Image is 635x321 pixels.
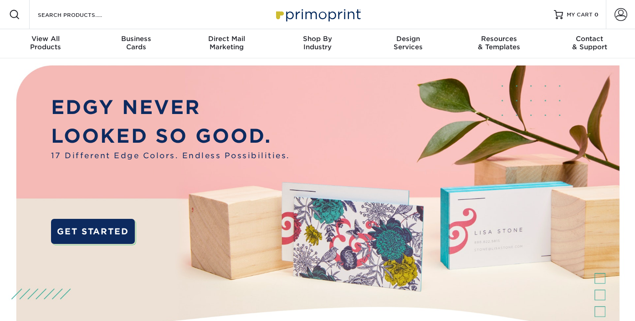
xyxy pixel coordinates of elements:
img: Primoprint [272,5,363,24]
span: 0 [594,11,599,18]
a: GET STARTED [51,219,135,244]
input: SEARCH PRODUCTS..... [37,9,126,20]
span: Shop By [272,35,363,43]
div: & Support [544,35,635,51]
a: DesignServices [363,29,454,58]
a: BusinessCards [91,29,181,58]
a: Direct MailMarketing [181,29,272,58]
span: Resources [454,35,544,43]
div: Marketing [181,35,272,51]
div: Cards [91,35,181,51]
div: & Templates [454,35,544,51]
a: Resources& Templates [454,29,544,58]
p: EDGY NEVER [51,93,290,122]
a: Contact& Support [544,29,635,58]
span: 17 Different Edge Colors. Endless Possibilities. [51,150,290,161]
span: Business [91,35,181,43]
span: Design [363,35,454,43]
div: Services [363,35,454,51]
span: Contact [544,35,635,43]
span: MY CART [567,11,593,19]
p: LOOKED SO GOOD. [51,122,290,150]
span: Direct Mail [181,35,272,43]
a: Shop ByIndustry [272,29,363,58]
div: Industry [272,35,363,51]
